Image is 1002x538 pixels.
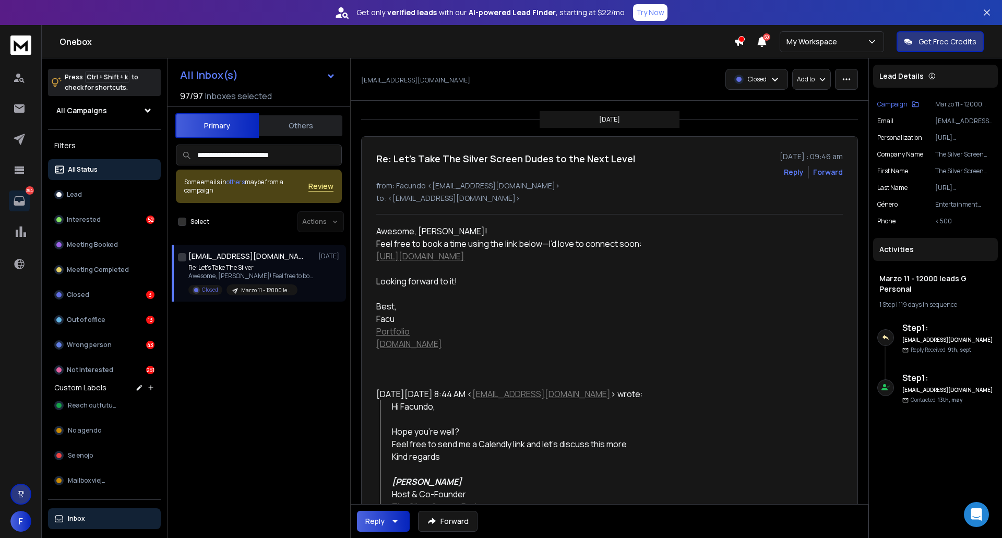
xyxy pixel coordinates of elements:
div: [DATE][DATE] 8:44 AM < > wrote: [376,388,681,400]
p: [EMAIL_ADDRESS][DOMAIN_NAME] [361,76,470,85]
h1: All Inbox(s) [180,70,238,80]
button: Inbox [48,508,161,529]
h1: All Campaigns [56,105,107,116]
p: Re: Let’s Take The Silver [188,264,314,272]
div: Looking forward to it! [376,275,681,288]
span: Ctrl + Shift + k [85,71,129,83]
p: Closed [748,75,767,83]
button: Lead [48,184,161,205]
div: Hope you're well? [392,425,682,438]
span: Mailbox viejos [68,476,109,485]
button: Campaign [877,100,919,109]
p: Meeting Completed [67,266,129,274]
p: Wrong person [67,341,112,349]
span: No agendo [68,426,101,435]
div: 52 [146,216,154,224]
p: Meeting Booked [67,241,118,249]
p: Add to [797,75,815,83]
button: F [10,511,31,532]
button: Primary [175,113,259,138]
div: Hi Facundo, [392,400,682,413]
h3: Inboxes selected [205,90,272,102]
p: Awesome, [PERSON_NAME]! Feel free to book [188,272,314,280]
button: No agendo [48,420,161,441]
p: Reply Received [911,346,971,354]
button: All Status [48,159,161,180]
div: Forward [813,167,843,177]
h6: [EMAIL_ADDRESS][DOMAIN_NAME] [902,336,994,344]
span: 9th, sept [948,346,971,353]
p: Marzo 11 - 12000 leads G Personal [241,286,291,294]
p: Press to check for shortcuts. [65,72,138,93]
span: 97 / 97 [180,90,203,102]
div: Feel free to book a time using the link below—I’d love to connect soon: [376,237,681,250]
span: 13th, may [938,396,962,403]
p: All Status [68,165,98,174]
p: Email [877,117,893,125]
p: Interested [67,216,101,224]
p: to: <[EMAIL_ADDRESS][DOMAIN_NAME]> [376,193,843,204]
button: Reach outfuture [48,395,161,416]
div: Feel free to send me a Calendly link and let's discuss this more [392,438,682,450]
p: Closed [202,286,218,294]
span: 1 Step [879,300,895,309]
h3: Custom Labels [54,382,106,393]
span: Reach outfuture [68,401,118,410]
button: Try Now [633,4,667,21]
p: Out of office [67,316,105,324]
a: 364 [9,190,30,211]
button: Reply [357,511,410,532]
div: Facu [376,313,681,325]
p: [EMAIL_ADDRESS][DOMAIN_NAME] [935,117,994,125]
button: Interested52 [48,209,161,230]
a: [EMAIL_ADDRESS][DOMAIN_NAME] [472,388,611,400]
div: Awesome, [PERSON_NAME]! [376,225,681,237]
p: 364 [26,186,34,195]
img: logo [10,35,31,55]
button: Review [308,181,333,192]
p: My Workspace [786,37,841,47]
strong: verified leads [387,7,437,18]
button: Reply [784,167,804,177]
p: Entertainment News [935,200,994,209]
p: Get Free Credits [918,37,976,47]
div: 43 [146,341,154,349]
h1: Re: Let’s Take The Silver Screen Dudes to the Next Level [376,151,635,166]
div: Reply [365,516,385,527]
div: 3 [146,291,154,299]
button: Forward [418,511,478,532]
button: Mailbox viejos [48,470,161,491]
div: | [879,301,992,309]
p: [DATE] [318,252,342,260]
span: others [226,177,245,186]
p: The Silver Screen Dudes [935,167,994,175]
h6: Step 1 : [902,372,994,384]
button: All Campaigns [48,100,161,121]
p: Phone [877,217,896,225]
button: Meeting Completed [48,259,161,280]
a: The Silver Screen Dudes [392,501,486,512]
button: Others [259,114,342,137]
p: [URL][DOMAIN_NAME] [935,184,994,192]
div: 13 [146,316,154,324]
p: Try Now [636,7,664,18]
button: Get Free Credits [897,31,984,52]
button: Out of office13 [48,309,161,330]
p: Contacted [911,396,962,404]
p: Not Interested [67,366,113,374]
p: género [877,200,898,209]
p: [URL][DOMAIN_NAME] [935,134,994,142]
h1: Onebox [59,35,734,48]
a: [URL][DOMAIN_NAME] [376,250,464,262]
div: 251 [146,366,154,374]
button: Meeting Booked [48,234,161,255]
span: Se enojo [68,451,93,460]
div: Host & Co-Founder [392,475,682,538]
p: [DATE] : 09:46 am [780,151,843,162]
p: [DATE] [599,115,620,124]
h1: Marzo 11 - 12000 leads G Personal [879,273,992,294]
button: Se enojo [48,445,161,466]
span: 119 days in sequence [899,300,957,309]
